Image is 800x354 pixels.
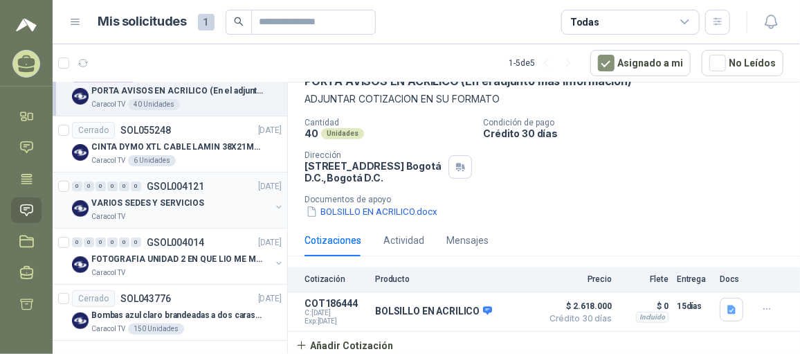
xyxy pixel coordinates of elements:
[620,274,669,284] p: Flete
[304,195,794,204] p: Documentos de apoyo
[147,182,204,191] p: GSOL004121
[677,298,711,315] p: 15 días
[119,238,129,247] div: 0
[304,233,361,248] div: Cotizaciones
[304,274,367,284] p: Cotización
[383,233,424,248] div: Actividad
[84,238,94,247] div: 0
[304,118,472,127] p: Cantidad
[128,324,184,335] div: 150 Unidades
[304,317,367,326] span: Exp: [DATE]
[53,285,287,341] a: CerradoSOL043776[DATE] Company LogoBombas azul claro brandeadas a dos caras 1 tintaCaracol TV150 ...
[304,160,443,184] p: [STREET_ADDRESS] Bogotá D.C. , Bogotá D.C.
[131,238,141,247] div: 0
[321,128,364,139] div: Unidades
[570,15,599,30] div: Todas
[509,52,579,74] div: 1 - 5 de 5
[147,238,204,247] p: GSOL004014
[16,17,37,33] img: Logo peakr
[128,99,180,110] div: 40 Unidades
[258,236,282,249] p: [DATE]
[91,99,125,110] p: Caracol TV
[720,274,747,284] p: Docs
[543,274,612,284] p: Precio
[483,127,794,139] p: Crédito 30 días
[304,91,783,107] p: ADJUNTAR COTIZACION EN SU FORMATO
[72,178,284,222] a: 0 0 0 0 0 0 GSOL004121[DATE] Company LogoVARIOS SEDES Y SERVICIOSCaracol TV
[198,14,215,30] span: 1
[258,292,282,306] p: [DATE]
[677,274,711,284] p: Entrega
[375,274,534,284] p: Producto
[91,253,264,266] p: FOTOGRAFIA UNIDAD 2 EN QUE LIO ME METI
[131,182,141,191] div: 0
[72,312,89,329] img: Company Logo
[543,298,612,315] span: $ 2.618.000
[53,60,287,116] a: Por adjudicarSOL058336[DATE] Company LogoPORTA AVISOS EN ACRILICO (En el adjunto mas informacion)...
[375,306,492,318] p: BOLSILLO EN ACRILICO
[72,234,284,278] a: 0 0 0 0 0 0 GSOL004014[DATE] Company LogoFOTOGRAFIA UNIDAD 2 EN QUE LIO ME METICaracol TV
[84,182,94,191] div: 0
[91,141,264,154] p: CINTA DYMO XTL CABLE LAMIN 38X21MMBLANCO
[72,122,115,139] div: Cerrado
[304,298,367,309] p: COT186444
[91,324,125,335] p: Caracol TV
[91,85,264,98] p: PORTA AVISOS EN ACRILICO (En el adjunto mas informacion)
[72,238,82,247] div: 0
[107,238,118,247] div: 0
[91,267,125,278] p: Caracol TV
[128,155,176,166] div: 6 Unidades
[636,312,669,323] div: Incluido
[91,211,125,222] p: Caracol TV
[258,124,282,137] p: [DATE]
[107,182,118,191] div: 0
[72,88,89,105] img: Company Logo
[119,182,129,191] div: 0
[304,127,318,139] p: 40
[702,50,783,76] button: No Leídos
[98,12,187,32] h1: Mis solicitudes
[72,290,115,307] div: Cerrado
[258,180,282,193] p: [DATE]
[304,309,367,317] span: C: [DATE]
[304,150,443,160] p: Dirección
[234,17,244,26] span: search
[72,182,82,191] div: 0
[120,294,171,303] p: SOL043776
[96,182,106,191] div: 0
[91,197,204,210] p: VARIOS SEDES Y SERVICIOS
[483,118,794,127] p: Condición de pago
[620,298,669,315] p: $ 0
[120,125,171,135] p: SOL055248
[72,200,89,217] img: Company Logo
[91,309,264,322] p: Bombas azul claro brandeadas a dos caras 1 tinta
[304,204,439,219] button: BOLSILLO EN ACRILICO.docx
[543,315,612,323] span: Crédito 30 días
[72,144,89,161] img: Company Logo
[72,256,89,273] img: Company Logo
[96,238,106,247] div: 0
[53,116,287,172] a: CerradoSOL055248[DATE] Company LogoCINTA DYMO XTL CABLE LAMIN 38X21MMBLANCOCaracol TV6 Unidades
[446,233,489,248] div: Mensajes
[590,50,691,76] button: Asignado a mi
[91,155,125,166] p: Caracol TV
